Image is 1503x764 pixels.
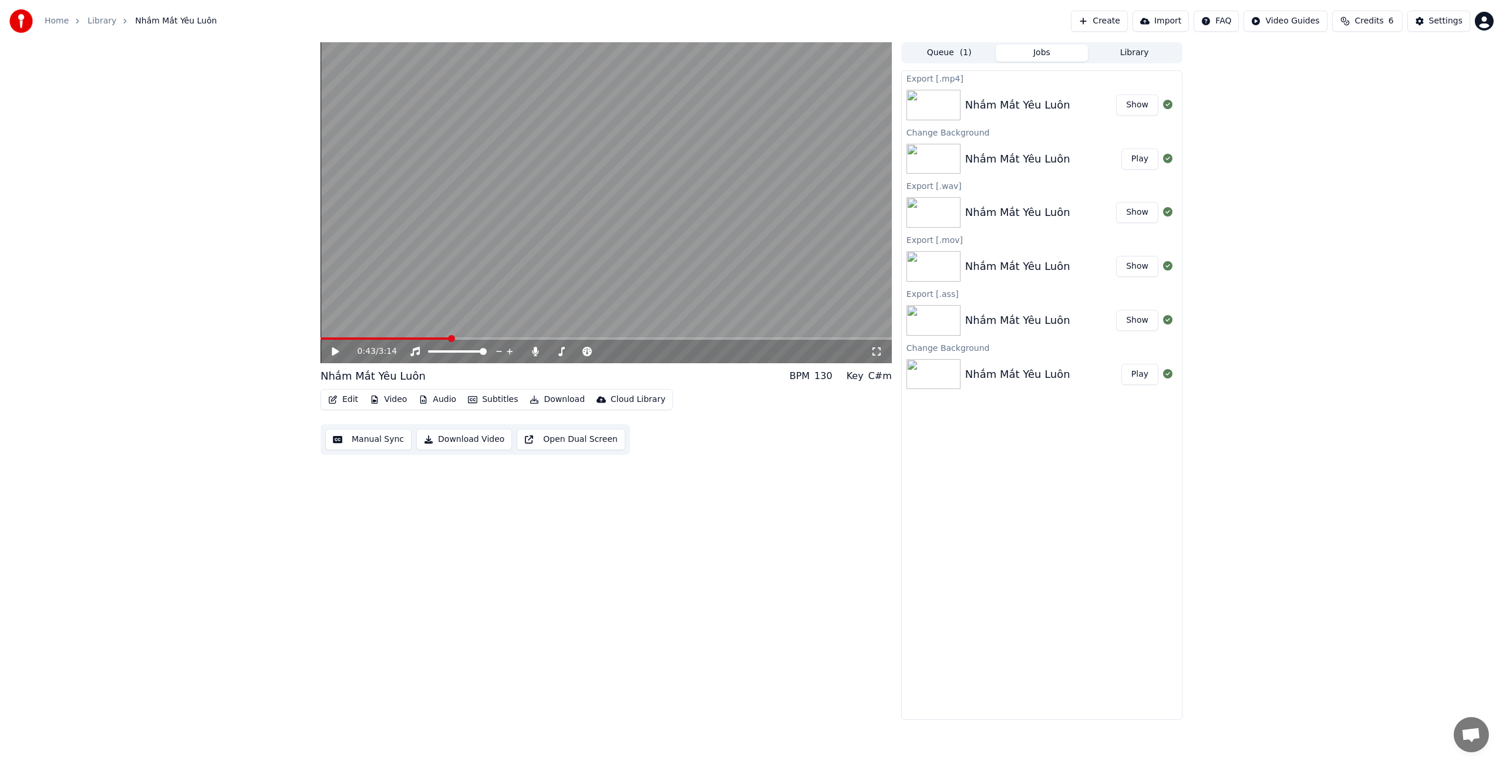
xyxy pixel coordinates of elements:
[996,45,1089,62] button: Jobs
[1133,11,1189,32] button: Import
[1354,15,1383,27] span: Credits
[1116,202,1158,223] button: Show
[463,391,523,408] button: Subtitles
[1454,717,1489,752] a: Open chat
[965,312,1070,329] div: Nhắm Mắt Yêu Luôn
[902,178,1182,192] div: Export [.wav]
[902,286,1182,300] div: Export [.ass]
[902,340,1182,354] div: Change Background
[903,45,996,62] button: Queue
[517,429,625,450] button: Open Dual Screen
[965,151,1070,167] div: Nhắm Mắt Yêu Luôn
[365,391,412,408] button: Video
[902,71,1182,85] div: Export [.mp4]
[358,346,376,357] span: 0:43
[1116,310,1158,331] button: Show
[321,368,426,384] div: Nhắm Mắt Yêu Luôn
[790,369,810,383] div: BPM
[9,9,33,33] img: youka
[814,369,833,383] div: 130
[1121,364,1158,385] button: Play
[965,366,1070,383] div: Nhắm Mắt Yêu Luôn
[525,391,589,408] button: Download
[414,391,461,408] button: Audio
[965,97,1070,113] div: Nhắm Mắt Yêu Luôn
[1429,15,1462,27] div: Settings
[358,346,386,357] div: /
[965,204,1070,221] div: Nhắm Mắt Yêu Luôn
[1071,11,1128,32] button: Create
[1407,11,1470,32] button: Settings
[135,15,217,27] span: Nhắm Mắt Yêu Luôn
[868,369,892,383] div: C#m
[847,369,864,383] div: Key
[325,429,412,450] button: Manual Sync
[87,15,116,27] a: Library
[960,47,972,59] span: ( 1 )
[965,258,1070,275] div: Nhắm Mắt Yêu Luôn
[416,429,512,450] button: Download Video
[379,346,397,357] span: 3:14
[323,391,363,408] button: Edit
[45,15,217,27] nav: breadcrumb
[1088,45,1181,62] button: Library
[902,232,1182,246] div: Export [.mov]
[1121,148,1158,170] button: Play
[611,394,665,405] div: Cloud Library
[45,15,69,27] a: Home
[1194,11,1239,32] button: FAQ
[1332,11,1403,32] button: Credits6
[902,125,1182,139] div: Change Background
[1116,256,1158,277] button: Show
[1243,11,1327,32] button: Video Guides
[1116,94,1158,116] button: Show
[1389,15,1394,27] span: 6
